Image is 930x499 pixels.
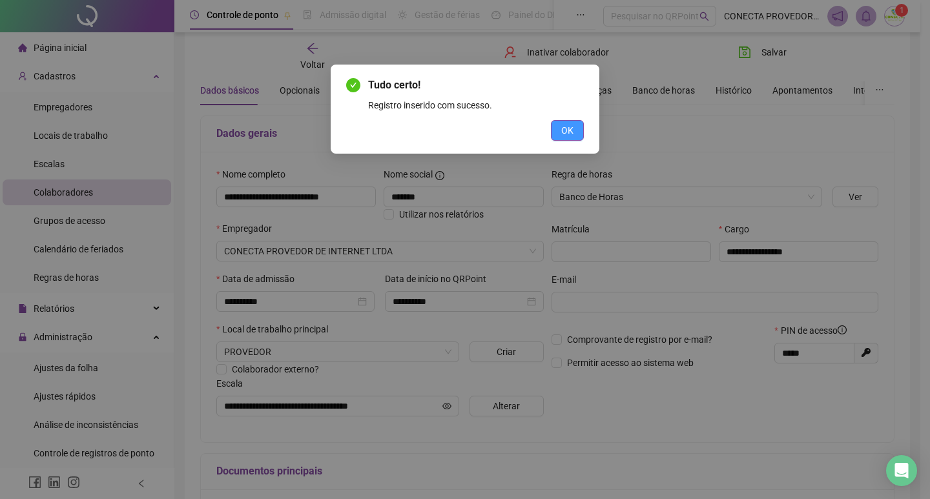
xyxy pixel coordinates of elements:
[368,79,420,91] span: Tudo certo!
[346,78,360,92] span: check-circle
[561,123,573,137] span: OK
[551,120,584,141] button: OK
[886,455,917,486] div: Open Intercom Messenger
[368,100,492,110] span: Registro inserido com sucesso.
